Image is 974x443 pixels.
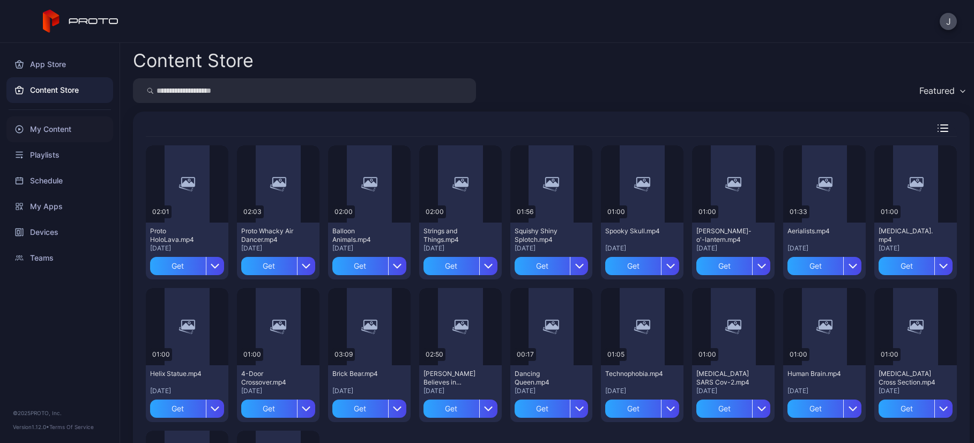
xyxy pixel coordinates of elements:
div: Technophobia.mp4 [605,370,664,378]
div: Get [787,400,843,418]
button: Get [241,257,315,275]
div: Get [879,400,934,418]
div: Get [241,400,297,418]
div: Get [150,257,206,275]
button: Get [879,400,953,418]
button: J [940,13,957,30]
button: Get [423,257,497,275]
button: Get [332,257,406,275]
div: [DATE] [605,387,679,395]
div: Covid-19 SARS Cov-2.mp4 [696,370,755,387]
div: [DATE] [332,387,406,395]
button: Featured [914,78,970,103]
div: [DATE] [696,244,770,253]
a: App Store [6,51,113,77]
div: [DATE] [515,244,589,253]
div: Get [787,257,843,275]
a: Terms Of Service [49,424,94,430]
div: Howie Mandel Believes in Proto.mp4 [423,370,482,387]
div: [DATE] [241,387,315,395]
div: [DATE] [696,387,770,395]
button: Get [787,400,861,418]
div: Get [605,400,661,418]
div: [DATE] [515,387,589,395]
div: Get [332,400,388,418]
div: Jack-o'-lantern.mp4 [696,227,755,244]
button: Get [605,400,679,418]
div: [DATE] [241,244,315,253]
div: [DATE] [332,244,406,253]
div: Get [696,257,752,275]
div: Get [696,400,752,418]
div: 4-Door Crossover.mp4 [241,370,300,387]
button: Get [515,400,589,418]
div: Dancing Queen.mp4 [515,370,574,387]
div: Get [879,257,934,275]
button: Get [332,400,406,418]
div: Get [515,400,570,418]
button: Get [150,400,224,418]
div: [DATE] [787,387,861,395]
div: [DATE] [423,387,497,395]
div: © 2025 PROTO, Inc. [13,409,107,417]
div: Balloon Animals.mp4 [332,227,391,244]
button: Get [879,257,953,275]
button: Get [787,257,861,275]
button: Get [605,257,679,275]
button: Get [696,257,770,275]
div: Epidermis Cross Section.mp4 [879,370,938,387]
div: Brick Bear.mp4 [332,370,391,378]
button: Get [423,400,497,418]
div: Aerialists.mp4 [787,227,846,235]
div: Human Heart.mp4 [879,227,938,244]
span: Version 1.12.0 • [13,424,49,430]
div: [DATE] [423,244,497,253]
div: Proto Whacky Air Dancer.mp4 [241,227,300,244]
div: Get [423,400,479,418]
div: Strings and Things.mp4 [423,227,482,244]
div: [DATE] [150,244,224,253]
div: [DATE] [150,387,224,395]
div: Get [423,257,479,275]
button: Get [515,257,589,275]
a: Teams [6,245,113,271]
div: Human Brain.mp4 [787,370,846,378]
div: Get [515,257,570,275]
a: Content Store [6,77,113,103]
button: Get [241,400,315,418]
div: Get [332,257,388,275]
div: Helix Statue.mp4 [150,370,209,378]
div: [DATE] [787,244,861,253]
div: Squishy Shiny Splotch.mp4 [515,227,574,244]
a: Playlists [6,142,113,168]
a: Devices [6,219,113,245]
div: Spooky Skull.mp4 [605,227,664,235]
div: Get [605,257,661,275]
a: My Content [6,116,113,142]
div: Content Store [133,51,254,70]
div: Get [150,400,206,418]
div: [DATE] [605,244,679,253]
div: Get [241,257,297,275]
a: My Apps [6,194,113,219]
div: [DATE] [879,387,953,395]
button: Get [696,400,770,418]
button: Get [150,257,224,275]
a: Schedule [6,168,113,194]
div: Featured [919,85,955,96]
div: Proto HoloLava.mp4 [150,227,209,244]
div: [DATE] [879,244,953,253]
